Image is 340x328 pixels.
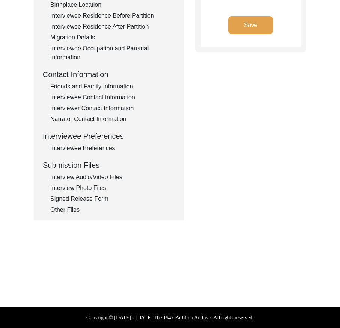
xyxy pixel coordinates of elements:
div: Interview Photo Files [50,184,175,193]
div: Friends and Family Information [50,82,175,91]
div: Narrator Contact Information [50,115,175,124]
div: Interviewee Occupation and Parental Information [50,44,175,62]
div: Interview Audio/Video Files [50,173,175,182]
div: Interviewee Contact Information [50,93,175,102]
label: Copyright © [DATE] - [DATE] The 1947 Partition Archive. All rights reserved. [86,314,254,322]
div: Migration Details [50,33,175,42]
div: Birthplace Location [50,0,175,9]
div: Signed Release Form [50,194,175,203]
div: Submission Files [43,159,175,171]
button: Save [228,16,273,34]
div: Interviewee Residence Before Partition [50,11,175,20]
div: Interviewee Preferences [50,144,175,153]
div: Interviewer Contact Information [50,104,175,113]
div: Other Files [50,205,175,214]
div: Interviewee Residence After Partition [50,22,175,31]
div: Interviewee Preferences [43,131,175,142]
div: Contact Information [43,69,175,80]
